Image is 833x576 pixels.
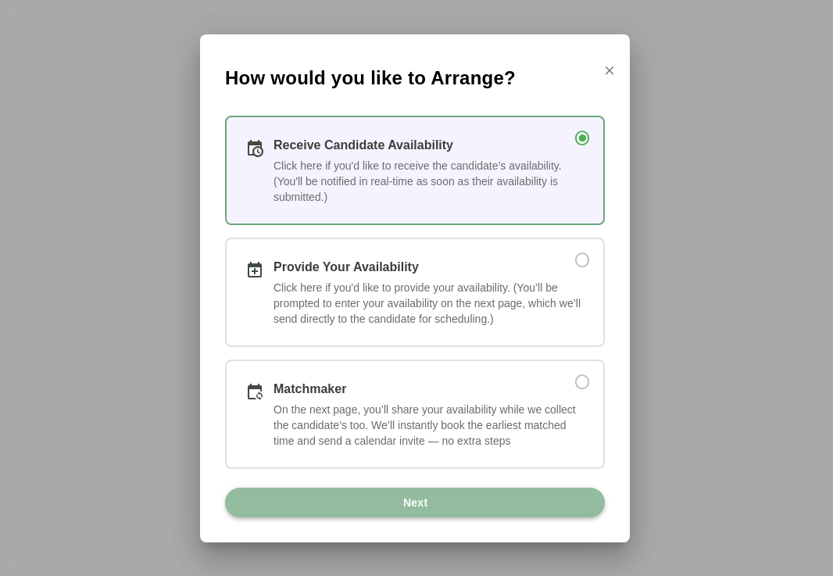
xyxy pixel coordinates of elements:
div: On the next page, you’ll share your availability while we collect the candidate’s too. We’ll inst... [273,402,585,449]
span: How would you like to Arrange? [225,66,516,91]
div: Receive Candidate Availability [273,136,585,155]
span: Next [402,488,428,517]
button: Next [225,488,605,517]
div: Matchmaker [273,380,553,399]
div: Click here if you'd like to receive the candidate’s availability. (You'll be notified in real-tim... [273,158,585,205]
div: Provide Your Availability [273,258,553,277]
div: Click here if you'd like to provide your availability. (You’ll be prompted to enter your availabi... [273,280,585,327]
